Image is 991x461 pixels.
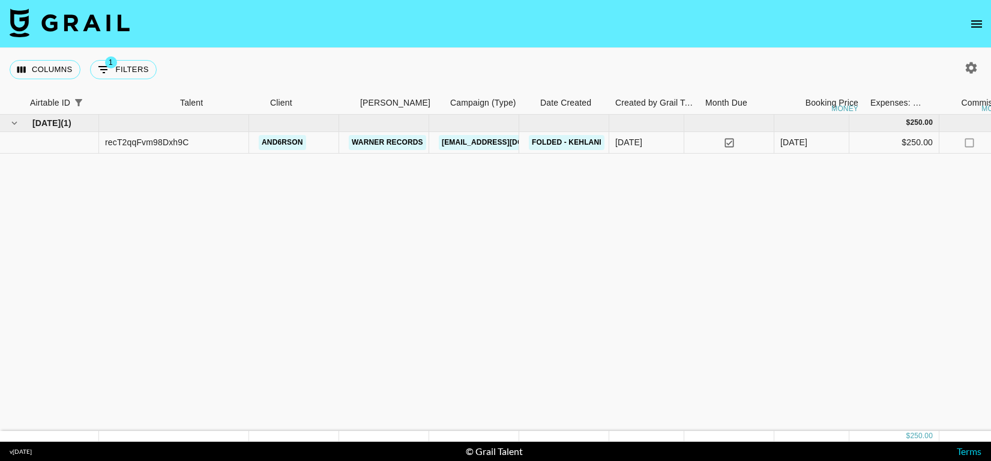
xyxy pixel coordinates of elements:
a: [EMAIL_ADDRESS][DOMAIN_NAME] [439,135,573,150]
div: Expenses: Remove Commission? [864,91,924,115]
div: Airtable ID [24,91,174,115]
button: Show filters [70,94,87,111]
div: v [DATE] [10,448,32,456]
button: Select columns [10,60,80,79]
div: 31/7/2025 [615,136,642,148]
div: recT2qqFvm98Dxh9C [105,136,189,148]
a: Terms [957,445,981,457]
div: Airtable ID [30,91,70,115]
span: [DATE] [32,117,61,129]
div: Month Due [705,91,747,115]
div: Booking Price [806,91,858,115]
span: ( 1 ) [61,117,71,129]
div: Campaign (Type) [444,91,534,115]
div: Jul '25 [780,136,807,148]
div: Talent [174,91,264,115]
div: © Grail Talent [466,445,523,457]
a: and6rson [259,135,306,150]
button: Sort [87,94,104,111]
a: Folded - Kehlani [529,135,604,150]
div: Date Created [534,91,609,115]
div: Campaign (Type) [450,91,516,115]
div: $ [906,118,911,128]
div: Client [270,91,292,115]
div: Talent [180,91,203,115]
div: $250.00 [849,132,939,154]
a: Warner Records [349,135,426,150]
div: Created by Grail Team [609,91,699,115]
div: Month Due [699,91,774,115]
div: 250.00 [910,118,933,128]
div: Booker [354,91,444,115]
button: open drawer [965,12,989,36]
div: money [831,105,858,112]
span: 1 [105,56,117,68]
div: 1 active filter [70,94,87,111]
div: $ [906,431,911,441]
button: hide children [6,115,23,131]
button: Show filters [90,60,157,79]
div: Expenses: Remove Commission? [870,91,922,115]
div: 250.00 [910,431,933,441]
div: Client [264,91,354,115]
div: Created by Grail Team [615,91,697,115]
img: Grail Talent [10,8,130,37]
div: [PERSON_NAME] [360,91,430,115]
div: Date Created [540,91,591,115]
